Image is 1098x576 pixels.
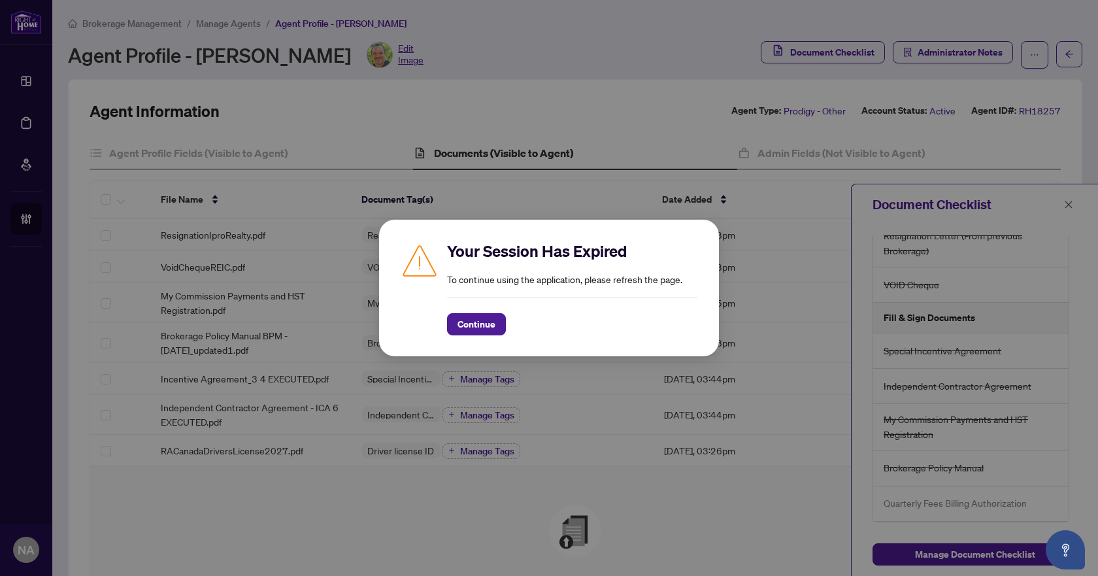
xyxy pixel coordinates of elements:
[400,241,439,280] img: Caution icon
[447,313,506,335] button: Continue
[447,241,698,262] h2: Your Session Has Expired
[457,314,495,335] span: Continue
[1046,530,1085,569] button: Open asap
[447,241,698,335] div: To continue using the application, please refresh the page.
